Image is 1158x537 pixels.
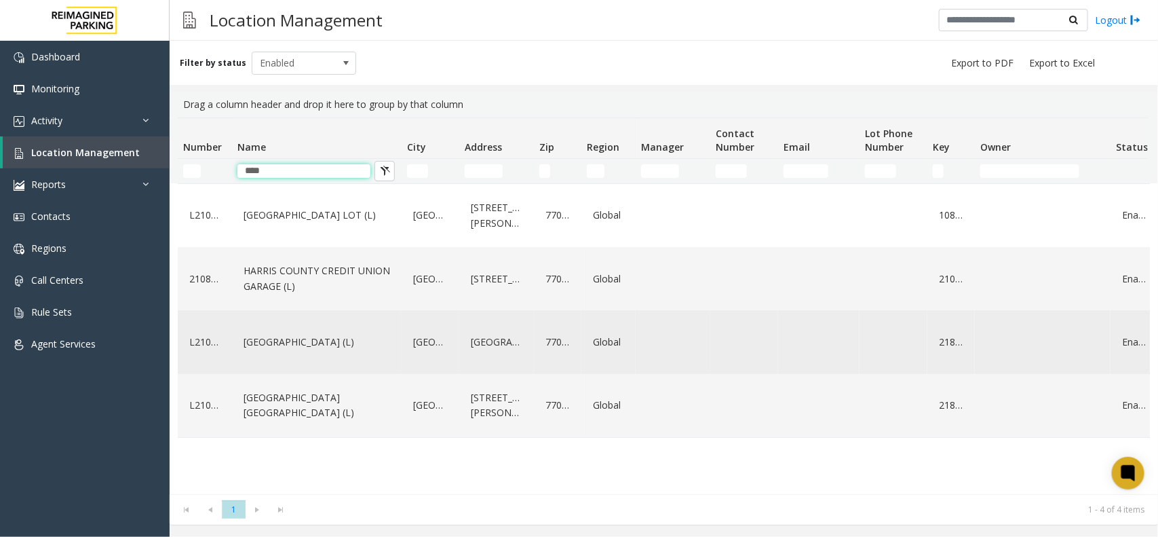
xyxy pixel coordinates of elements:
[933,141,950,153] span: Key
[14,276,24,286] img: 'icon'
[980,164,1079,178] input: Owner Filter
[465,141,502,153] span: Address
[542,394,573,416] a: 77002
[1024,54,1100,73] button: Export to Excel
[636,159,710,183] td: Manager Filter
[301,504,1144,515] kendo-pager-info: 1 - 4 of 4 items
[178,92,1150,117] div: Drag a column header and drop it here to group by that column
[31,82,79,95] span: Monitoring
[186,331,224,353] a: L21086910
[1119,331,1150,353] a: Enabled
[31,210,71,223] span: Contacts
[590,204,628,226] a: Global
[186,268,224,290] a: 21086900
[31,337,96,350] span: Agent Services
[590,268,628,290] a: Global
[539,164,550,178] input: Zip Filter
[1111,159,1158,183] td: Status Filter
[3,136,170,168] a: Location Management
[14,180,24,191] img: 'icon'
[232,159,402,183] td: Name Filter
[410,394,451,416] a: [GEOGRAPHIC_DATA]
[935,331,967,353] a: 218691
[1111,118,1158,159] th: Status
[410,204,451,226] a: [GEOGRAPHIC_DATA]
[1119,268,1150,290] a: Enabled
[14,84,24,95] img: 'icon'
[467,268,526,290] a: [STREET_ADDRESS]
[237,164,370,178] input: Name Filter
[31,242,66,255] span: Regions
[180,57,246,69] label: Filter by status
[240,331,393,353] a: [GEOGRAPHIC_DATA] (L)
[590,394,628,416] a: Global
[237,141,266,153] span: Name
[784,141,810,153] span: Email
[178,159,232,183] td: Number Filter
[542,331,573,353] a: 77002
[410,268,451,290] a: [GEOGRAPHIC_DATA]
[407,164,428,178] input: City Filter
[410,331,451,353] a: [GEOGRAPHIC_DATA]
[641,164,679,178] input: Manager Filter
[542,268,573,290] a: 77002
[31,114,62,127] span: Activity
[951,56,1014,70] span: Export to PDF
[203,3,389,37] h3: Location Management
[14,52,24,63] img: 'icon'
[587,164,604,178] input: Region Filter
[186,204,224,226] a: L21086905
[587,141,619,153] span: Region
[240,204,393,226] a: [GEOGRAPHIC_DATA] LOT (L)
[467,331,526,353] a: [GEOGRAPHIC_DATA]
[183,164,201,178] input: Number Filter
[865,127,912,153] span: Lot Phone Number
[240,387,393,424] a: [GEOGRAPHIC_DATA] [GEOGRAPHIC_DATA] (L)
[710,159,778,183] td: Contact Number Filter
[31,178,66,191] span: Reports
[465,164,503,178] input: Address Filter
[778,159,860,183] td: Email Filter
[534,159,581,183] td: Zip Filter
[980,141,1011,153] span: Owner
[183,141,222,153] span: Number
[590,331,628,353] a: Global
[14,212,24,223] img: 'icon'
[31,50,80,63] span: Dashboard
[467,197,526,234] a: [STREET_ADDRESS][PERSON_NAME]
[14,116,24,127] img: 'icon'
[14,244,24,255] img: 'icon'
[407,141,426,153] span: City
[183,3,196,37] img: pageIcon
[459,159,534,183] td: Address Filter
[1119,394,1150,416] a: Enabled
[539,141,554,153] span: Zip
[170,117,1158,494] div: Data table
[716,127,754,153] span: Contact Number
[935,394,967,416] a: 218694
[14,148,24,159] img: 'icon'
[186,394,224,416] a: L21086904
[946,54,1019,73] button: Export to PDF
[222,500,246,519] span: Page 1
[641,141,684,153] span: Manager
[975,159,1111,183] td: Owner Filter
[252,52,335,74] span: Enabled
[542,204,573,226] a: 77002
[784,164,828,178] input: Email Filter
[374,161,395,181] button: Clear
[927,159,975,183] td: Key Filter
[935,268,967,290] a: 210869
[865,164,896,178] input: Lot Phone Number Filter
[467,387,526,424] a: [STREET_ADDRESS][PERSON_NAME]
[1130,13,1141,27] img: logout
[14,339,24,350] img: 'icon'
[1119,204,1150,226] a: Enabled
[31,305,72,318] span: Rule Sets
[240,260,393,297] a: HARRIS COUNTY CREDIT UNION GARAGE (L)
[402,159,459,183] td: City Filter
[860,159,927,183] td: Lot Phone Number Filter
[716,164,747,178] input: Contact Number Filter
[1029,56,1095,70] span: Export to Excel
[1095,13,1141,27] a: Logout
